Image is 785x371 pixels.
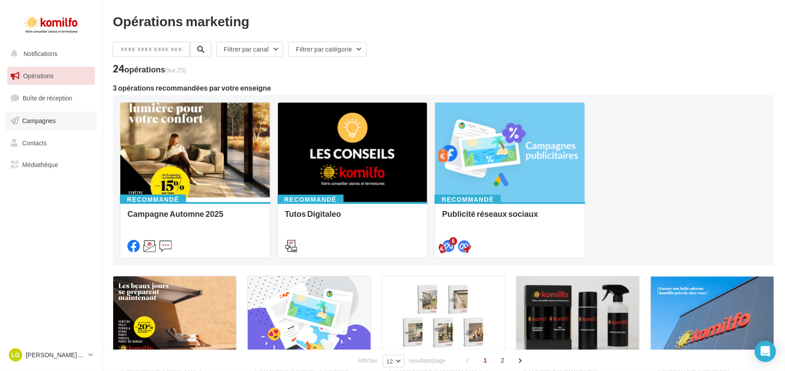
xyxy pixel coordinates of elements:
[278,195,344,204] div: Recommandé
[11,351,20,359] span: LG
[124,65,186,73] div: opérations
[5,44,93,63] button: Notifications
[288,42,367,57] button: Filtrer par catégorie
[5,88,97,108] a: Boîte de réception
[496,353,510,367] span: 2
[5,112,97,130] a: Campagnes
[442,209,578,227] div: Publicité réseaux sociaux
[113,14,774,28] div: Opérations marketing
[120,195,186,204] div: Recommandé
[5,67,97,85] a: Opérations
[22,139,47,146] span: Contacts
[113,64,186,74] div: 24
[23,72,53,80] span: Opérations
[216,42,283,57] button: Filtrer par canal
[409,356,446,365] span: résultats/page
[22,161,58,168] span: Médiathèque
[383,355,404,367] button: 12
[387,358,393,365] span: 12
[5,134,97,152] a: Contacts
[7,347,95,363] a: LG [PERSON_NAME] [PERSON_NAME]
[5,156,97,174] a: Médiathèque
[22,117,56,124] span: Campagnes
[285,209,420,227] div: Tutos Digitaleo
[165,66,186,74] span: (sur 25)
[23,94,72,102] span: Boîte de réception
[24,50,57,57] span: Notifications
[26,351,85,359] p: [PERSON_NAME] [PERSON_NAME]
[435,195,501,204] div: Recommandé
[127,209,263,227] div: Campagne Automne 2025
[755,341,776,362] div: Open Intercom Messenger
[449,237,457,245] div: 8
[358,356,378,365] span: Afficher
[113,84,774,92] div: 3 opérations recommandées par votre enseigne
[478,353,492,367] span: 1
